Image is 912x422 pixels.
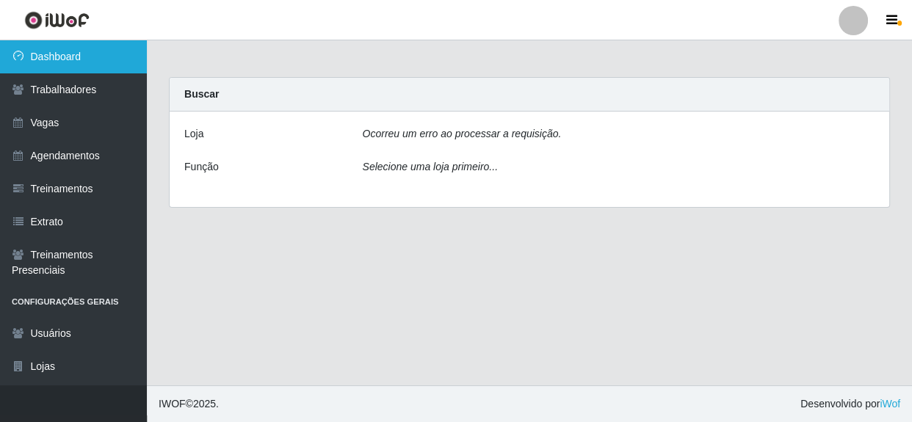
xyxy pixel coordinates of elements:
[184,88,219,100] strong: Buscar
[159,396,219,412] span: © 2025 .
[800,396,900,412] span: Desenvolvido por
[363,161,498,172] i: Selecione uma loja primeiro...
[184,159,219,175] label: Função
[880,398,900,410] a: iWof
[24,11,90,29] img: CoreUI Logo
[184,126,203,142] label: Loja
[159,398,186,410] span: IWOF
[363,128,562,139] i: Ocorreu um erro ao processar a requisição.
